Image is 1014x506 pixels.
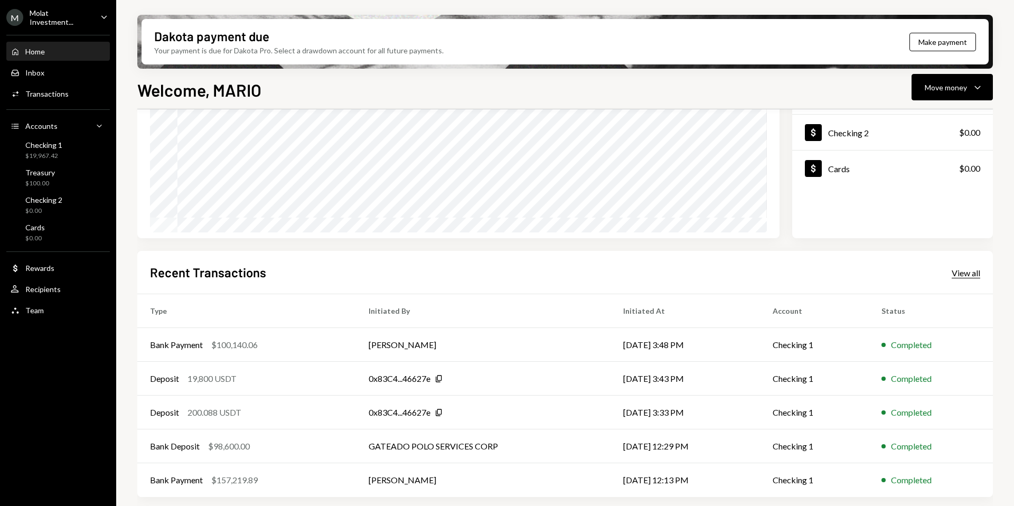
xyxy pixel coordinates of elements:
a: Treasury$100.00 [6,165,110,190]
div: $19,967.42 [25,152,62,161]
a: Home [6,42,110,61]
div: Team [25,306,44,315]
td: [DATE] 3:43 PM [611,362,760,396]
div: Treasury [25,168,55,177]
div: Inbox [25,68,44,77]
div: $157,219.89 [211,474,258,486]
td: Checking 1 [760,328,869,362]
th: Type [137,294,356,328]
button: Move money [912,74,993,100]
a: View all [952,267,980,278]
a: Checking 1$19,967.42 [6,137,110,163]
td: [PERSON_NAME] [356,328,611,362]
div: Deposit [150,406,179,419]
div: Recipients [25,285,61,294]
div: Move money [925,82,967,93]
div: Checking 2 [25,195,62,204]
div: $0.00 [25,234,45,243]
div: $100.00 [25,179,55,188]
td: Checking 1 [760,429,869,463]
th: Initiated At [611,294,760,328]
div: $0.00 [959,162,980,175]
td: [DATE] 12:13 PM [611,463,760,497]
div: Deposit [150,372,179,385]
td: [DATE] 3:48 PM [611,328,760,362]
div: Completed [891,339,932,351]
a: Cards$0.00 [6,220,110,245]
td: [PERSON_NAME] [356,463,611,497]
th: Status [869,294,993,328]
div: $100,140.06 [211,339,258,351]
a: Inbox [6,63,110,82]
div: $0.00 [25,207,62,215]
h1: Welcome, MARIO [137,79,261,100]
a: Cards$0.00 [792,151,993,186]
a: Rewards [6,258,110,277]
div: Cards [828,164,850,174]
div: Rewards [25,264,54,273]
div: M [6,9,23,26]
div: View all [952,268,980,278]
div: 0x83C4...46627e [369,406,430,419]
div: Completed [891,474,932,486]
div: Accounts [25,121,58,130]
div: Checking 1 [25,140,62,149]
button: Make payment [909,33,976,51]
td: GATEADO POLO SERVICES CORP [356,429,611,463]
a: Recipients [6,279,110,298]
th: Account [760,294,869,328]
h2: Recent Transactions [150,264,266,281]
div: Completed [891,406,932,419]
div: Completed [891,372,932,385]
div: $0.00 [959,126,980,139]
div: Checking 2 [828,128,869,138]
div: Completed [891,440,932,453]
div: Home [25,47,45,56]
th: Initiated By [356,294,611,328]
td: Checking 1 [760,463,869,497]
div: 200.088 USDT [187,406,241,419]
div: $98,600.00 [208,440,250,453]
td: [DATE] 3:33 PM [611,396,760,429]
div: Your payment is due for Dakota Pro. Select a drawdown account for all future payments. [154,45,444,56]
div: Bank Deposit [150,440,200,453]
a: Checking 2$0.00 [792,115,993,150]
td: [DATE] 12:29 PM [611,429,760,463]
div: 19,800 USDT [187,372,237,385]
div: 0x83C4...46627e [369,372,430,385]
td: Checking 1 [760,396,869,429]
td: Checking 1 [760,362,869,396]
div: Cards [25,223,45,232]
div: Dakota payment due [154,27,269,45]
a: Accounts [6,116,110,135]
div: Bank Payment [150,474,203,486]
div: Bank Payment [150,339,203,351]
div: Molat Investment... [30,8,92,26]
a: Transactions [6,84,110,103]
div: Transactions [25,89,69,98]
a: Checking 2$0.00 [6,192,110,218]
a: Team [6,301,110,320]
